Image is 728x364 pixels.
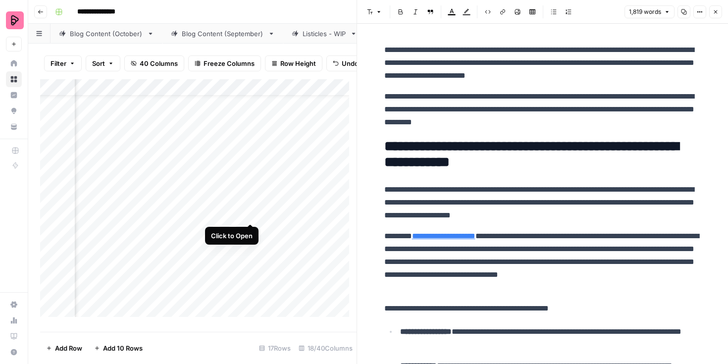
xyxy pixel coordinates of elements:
[140,58,178,68] span: 40 Columns
[6,328,22,344] a: Learning Hub
[283,24,365,44] a: Listicles - WIP
[162,24,283,44] a: Blog Content (September)
[86,55,120,71] button: Sort
[55,343,82,353] span: Add Row
[280,58,316,68] span: Row Height
[265,55,322,71] button: Row Height
[342,58,359,68] span: Undo
[6,344,22,360] button: Help + Support
[103,343,143,353] span: Add 10 Rows
[303,29,346,39] div: Listicles - WIP
[182,29,264,39] div: Blog Content (September)
[51,24,162,44] a: Blog Content (October)
[211,231,253,241] div: Click to Open
[6,87,22,103] a: Insights
[6,119,22,135] a: Your Data
[6,103,22,119] a: Opportunities
[6,11,24,29] img: Preply Logo
[629,7,661,16] span: 1,819 words
[326,55,365,71] button: Undo
[188,55,261,71] button: Freeze Columns
[6,71,22,87] a: Browse
[624,5,675,18] button: 1,819 words
[6,297,22,312] a: Settings
[255,340,295,356] div: 17 Rows
[44,55,82,71] button: Filter
[124,55,184,71] button: 40 Columns
[6,55,22,71] a: Home
[40,340,88,356] button: Add Row
[51,58,66,68] span: Filter
[295,340,357,356] div: 18/40 Columns
[88,340,149,356] button: Add 10 Rows
[6,312,22,328] a: Usage
[6,8,22,33] button: Workspace: Preply
[70,29,143,39] div: Blog Content (October)
[204,58,255,68] span: Freeze Columns
[92,58,105,68] span: Sort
